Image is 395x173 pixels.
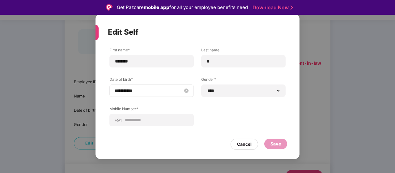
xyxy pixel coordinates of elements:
div: Cancel [237,141,252,148]
span: close-circle [184,89,189,93]
label: Last name [201,47,286,55]
strong: mobile app [144,4,169,10]
label: First name* [109,47,194,55]
img: Stroke [291,4,293,11]
label: Mobile Number* [109,106,194,114]
a: Download Now [253,4,291,11]
span: +91 [114,117,124,123]
div: Save [270,141,281,147]
label: Date of birth* [109,77,194,84]
label: Gender* [201,77,286,84]
div: Get Pazcare for all your employee benefits need [117,4,248,11]
div: Edit Self [108,20,272,44]
img: Logo [106,4,113,11]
